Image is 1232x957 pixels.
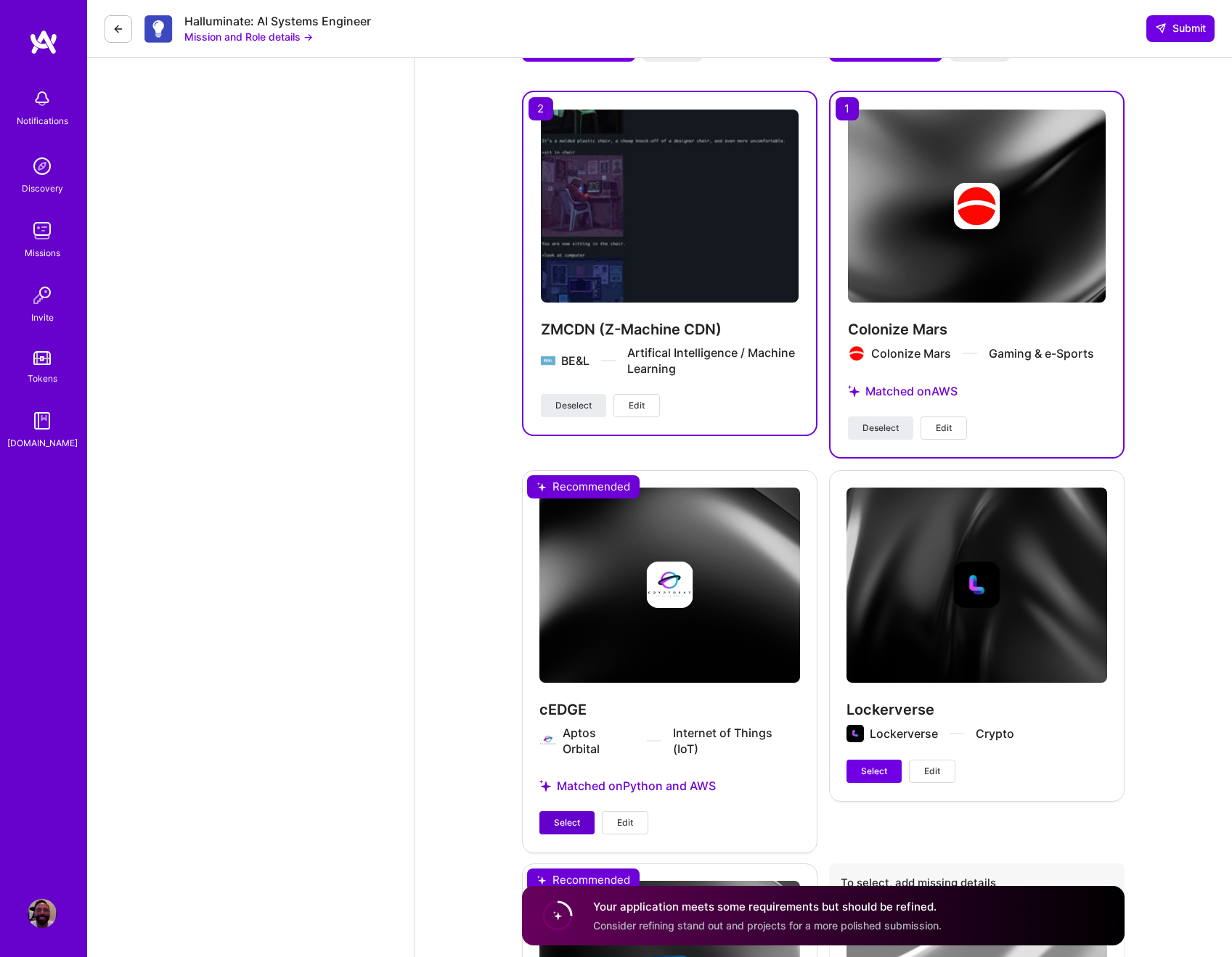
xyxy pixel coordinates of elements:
img: User Avatar [28,899,57,928]
button: Select [539,811,595,834]
img: logo [29,29,58,55]
div: null [1146,15,1215,41]
button: Edit [909,760,955,783]
button: Deselect [848,416,913,440]
img: Company Logo [144,15,173,43]
a: User Avatar [24,899,60,928]
img: discovery [28,152,57,181]
i: icon LeftArrowDark [113,23,124,35]
button: Deselect [541,394,606,417]
h4: ZMCDN (Z-Machine CDN) [541,320,799,339]
span: Consider refining stand out and projects for a more polished submission. [593,919,942,931]
span: Deselect [555,399,592,412]
div: Invite [31,310,54,325]
div: BE&L Artifical Intelligence / Machine Learning [561,345,799,377]
div: Matched on AWS [848,366,1106,416]
img: Company logo [541,352,555,369]
span: Select [861,765,887,778]
img: Invite [28,281,57,310]
img: Company logo [954,183,1000,229]
img: divider [601,360,616,361]
img: teamwork [28,216,57,245]
i: icon SendLight [1155,22,1167,34]
div: Halluminate: AI Systems Engineer [184,14,371,29]
img: ZMCDN (Z-Machine CDN) [541,110,799,303]
img: cover [848,110,1106,303]
img: tokens [33,351,51,365]
h4: Colonize Mars [848,320,1106,339]
div: Discovery [22,181,63,196]
div: Missions [25,245,60,260]
span: Edit [936,422,952,435]
div: [DOMAIN_NAME] [7,435,78,451]
div: Notifications [17,113,68,128]
img: divider [963,353,977,354]
button: Edit [602,811,648,834]
button: Mission and Role details → [184,29,313,44]
img: Company logo [848,345,865,362]
h4: Your application meets some requirements but should be refined. [593,899,942,914]
span: Submit [1155,21,1206,36]
span: Edit [629,399,645,412]
img: bell [28,84,57,113]
i: icon StarsPurple [848,385,860,397]
button: Edit [921,416,967,440]
div: Colonize Mars Gaming & e-Sports [871,345,1094,361]
img: guide book [28,406,57,435]
span: Edit [617,816,633,829]
div: Tokens [28,371,57,386]
button: Select [847,760,902,783]
span: Select [554,816,580,829]
button: Submit [1146,15,1215,41]
button: Edit [613,394,660,417]
span: Edit [924,765,940,778]
div: To select, add missing details [829,863,1125,906]
span: Deselect [862,422,899,435]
